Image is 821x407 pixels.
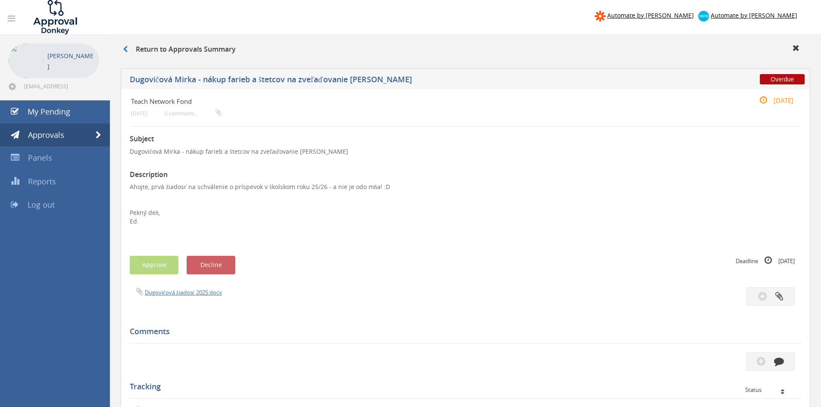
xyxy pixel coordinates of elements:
[165,110,222,117] small: 0 comments...
[130,147,801,156] p: Dugovičová Mirka - nákup farieb a štetcov na zveľaďovanie [PERSON_NAME]
[145,289,222,296] a: Dugovičová žiadosť 2025.docx
[698,11,709,22] img: xero-logo.png
[130,171,801,179] h3: Description
[130,327,795,336] h5: Comments
[28,106,70,117] span: My Pending
[736,256,795,265] small: Deadline [DATE]
[24,83,97,90] span: [EMAIL_ADDRESS][DOMAIN_NAME]
[131,98,688,105] h4: Teach Network Fond
[47,50,95,72] p: [PERSON_NAME]
[607,11,694,19] span: Automate by [PERSON_NAME]
[187,256,235,274] button: Decline
[130,183,801,243] div: Ahojte, prvá žiadosť na schválenie o príspevok v školskom roku 25/26 - a nie je odo mňa! :D
[745,387,795,393] div: Status
[750,96,793,105] small: [DATE]
[760,74,805,84] span: Overdue
[711,11,797,19] span: Automate by [PERSON_NAME]
[131,110,147,117] small: [DATE]
[130,217,801,243] div: Ed.
[130,75,601,86] h5: Dugovičová Mirka - nákup farieb a štetcov na zveľaďovanie [PERSON_NAME]
[595,11,606,22] img: zapier-logomark.png
[28,130,64,140] span: Approvals
[123,46,236,53] h3: Return to Approvals Summary
[28,152,52,163] span: Panels
[130,382,795,391] h5: Tracking
[28,199,55,210] span: Log out
[130,208,801,217] div: Pekný deň,
[28,176,56,186] span: Reports
[130,256,178,274] button: Approve
[130,135,801,143] h3: Subject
